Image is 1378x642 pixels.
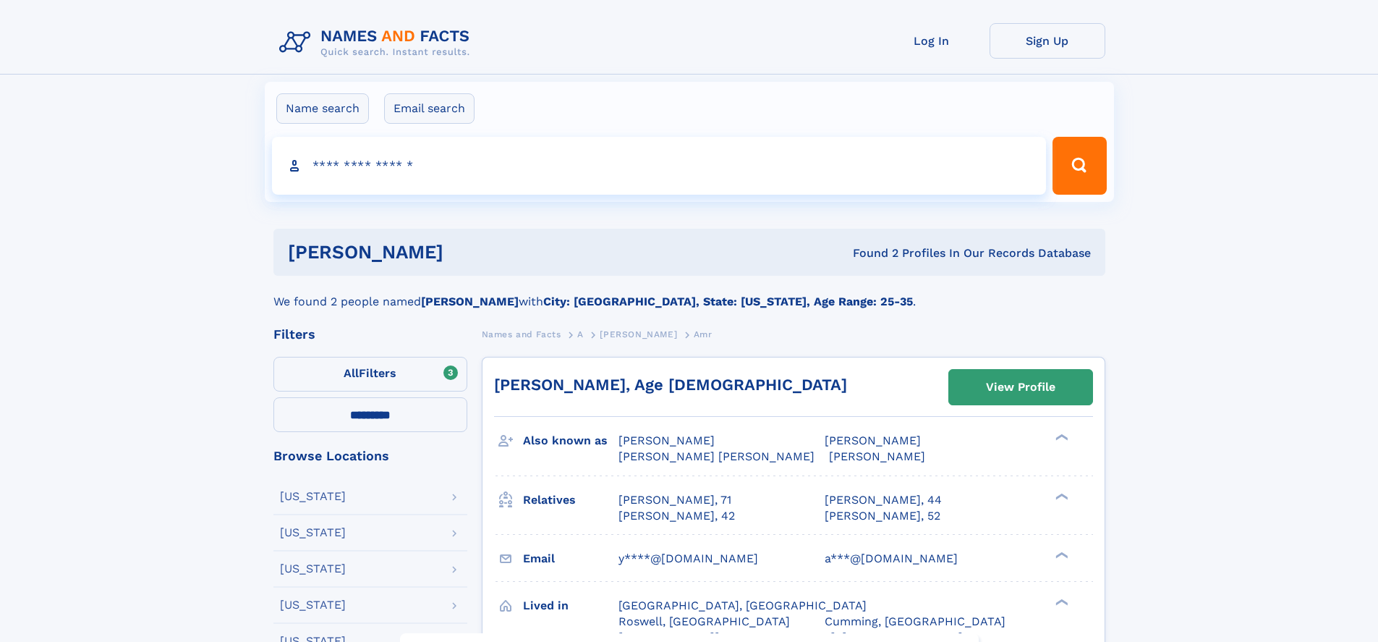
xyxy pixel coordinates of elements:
span: Roswell, [GEOGRAPHIC_DATA] [618,614,790,628]
div: ❯ [1052,597,1069,607]
span: [PERSON_NAME] [600,329,677,339]
a: [PERSON_NAME], 42 [618,508,735,524]
div: Found 2 Profiles In Our Records Database [648,245,1091,261]
a: A [577,325,584,343]
div: We found 2 people named with . [273,276,1105,311]
label: Filters [273,357,467,392]
button: Search Button [1052,137,1106,195]
a: [PERSON_NAME], 71 [618,492,731,508]
div: ❯ [1052,550,1069,559]
h3: Also known as [523,428,618,453]
label: Name search [276,93,369,124]
div: View Profile [986,371,1055,404]
span: [PERSON_NAME] [829,449,925,463]
span: [GEOGRAPHIC_DATA], [GEOGRAPHIC_DATA] [618,599,867,612]
b: City: [GEOGRAPHIC_DATA], State: [US_STATE], Age Range: 25-35 [543,295,913,308]
span: All [344,366,359,380]
a: [PERSON_NAME], 44 [825,492,942,508]
div: ❯ [1052,491,1069,501]
h3: Lived in [523,594,618,618]
span: a***@[DOMAIN_NAME] [825,552,958,565]
label: Email search [384,93,475,124]
span: [PERSON_NAME] [618,434,715,447]
h1: [PERSON_NAME] [288,243,648,261]
div: ❯ [1052,433,1069,442]
b: [PERSON_NAME] [421,295,519,308]
span: [PERSON_NAME] [825,434,921,447]
a: Sign Up [990,23,1105,59]
a: [PERSON_NAME], Age [DEMOGRAPHIC_DATA] [494,376,847,394]
a: [PERSON_NAME], 52 [825,508,940,524]
a: View Profile [949,370,1092,405]
span: Amr [694,329,713,339]
div: [US_STATE] [280,563,346,575]
div: Browse Locations [273,449,467,463]
a: Names and Facts [482,325,561,343]
a: Log In [874,23,990,59]
img: Logo Names and Facts [273,23,482,62]
div: [US_STATE] [280,527,346,538]
div: [US_STATE] [280,599,346,611]
div: Filters [273,328,467,341]
a: [PERSON_NAME] [600,325,677,343]
h3: Email [523,546,618,571]
span: A [577,329,584,339]
span: [PERSON_NAME] [PERSON_NAME] [618,449,815,463]
span: Cumming, [GEOGRAPHIC_DATA] [825,614,1005,628]
h3: Relatives [523,488,618,512]
input: search input [272,137,1047,195]
div: [US_STATE] [280,491,346,502]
